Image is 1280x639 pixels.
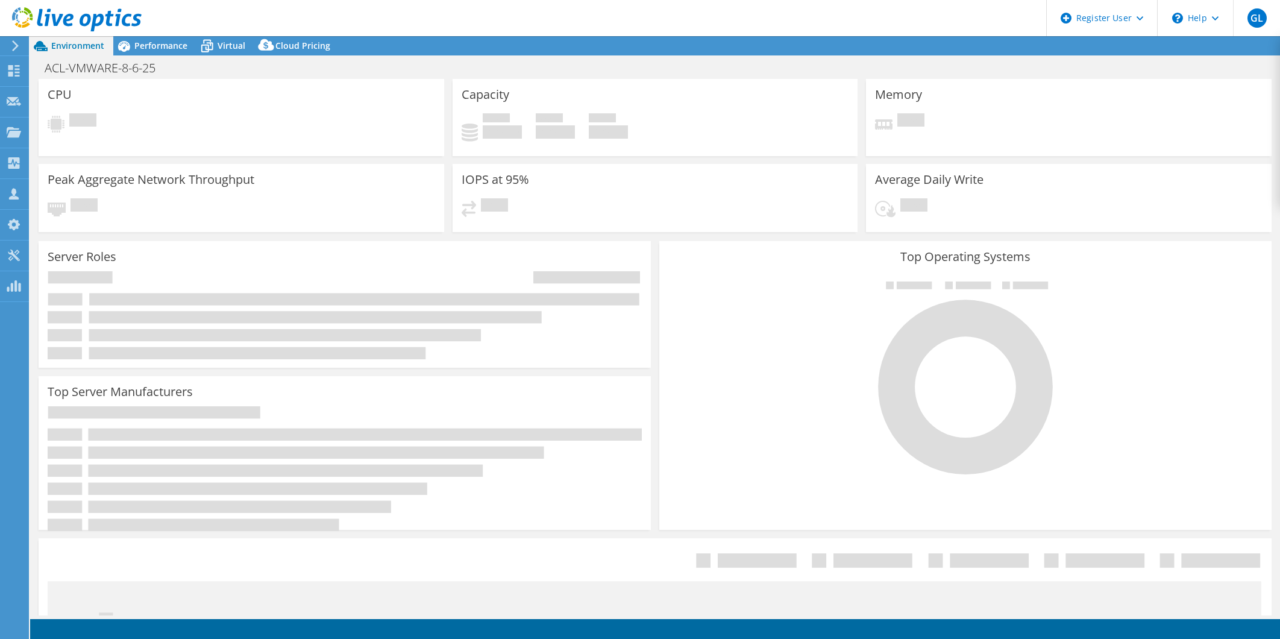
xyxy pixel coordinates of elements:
[48,88,72,101] h3: CPU
[897,113,924,130] span: Pending
[48,173,254,186] h3: Peak Aggregate Network Throughput
[69,113,96,130] span: Pending
[875,88,922,101] h3: Memory
[483,113,510,125] span: Used
[275,40,330,51] span: Cloud Pricing
[483,125,522,139] h4: 0 GiB
[48,385,193,398] h3: Top Server Manufacturers
[536,113,563,125] span: Free
[51,40,104,51] span: Environment
[536,125,575,139] h4: 0 GiB
[668,250,1263,263] h3: Top Operating Systems
[462,173,529,186] h3: IOPS at 95%
[1247,8,1267,28] span: GL
[218,40,245,51] span: Virtual
[48,250,116,263] h3: Server Roles
[1172,13,1183,24] svg: \n
[462,88,509,101] h3: Capacity
[134,40,187,51] span: Performance
[589,113,616,125] span: Total
[481,198,508,215] span: Pending
[875,173,984,186] h3: Average Daily Write
[589,125,628,139] h4: 0 GiB
[39,61,174,75] h1: ACL-VMWARE-8-6-25
[900,198,927,215] span: Pending
[71,198,98,215] span: Pending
